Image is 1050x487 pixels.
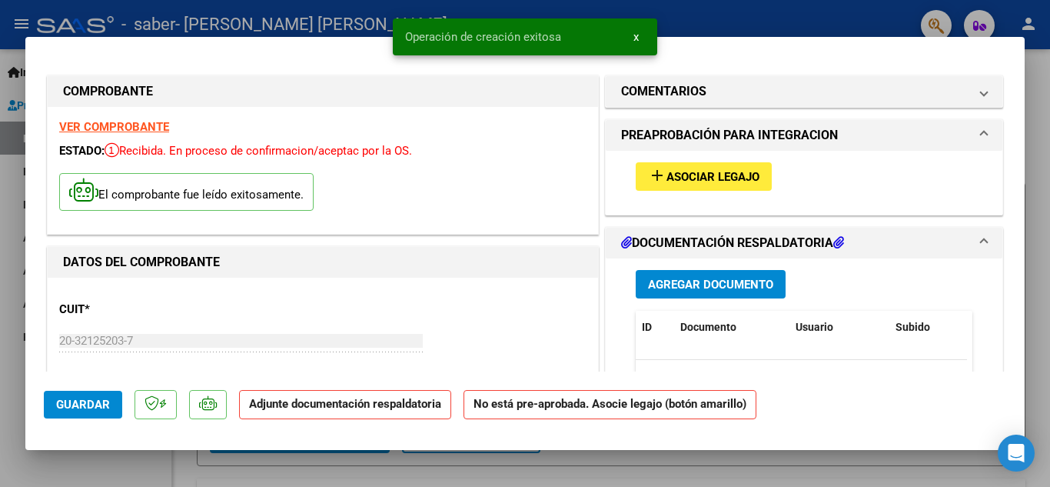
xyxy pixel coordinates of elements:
[966,311,1043,344] datatable-header-cell: Acción
[666,170,759,184] span: Asociar Legajo
[636,311,674,344] datatable-header-cell: ID
[59,144,105,158] span: ESTADO:
[621,234,844,252] h1: DOCUMENTACIÓN RESPALDATORIA
[680,321,736,333] span: Documento
[998,435,1035,472] div: Open Intercom Messenger
[59,301,218,319] p: CUIT
[63,84,153,98] strong: COMPROBANTE
[895,321,930,333] span: Subido
[636,360,967,399] div: No data to display
[59,120,169,134] a: VER COMPROBANTE
[642,321,652,333] span: ID
[621,23,651,51] button: x
[796,321,833,333] span: Usuario
[56,398,110,412] span: Guardar
[63,255,220,269] strong: DATOS DEL COMPROBANTE
[464,390,756,420] strong: No está pre-aprobada. Asocie legajo (botón amarillo)
[789,311,889,344] datatable-header-cell: Usuario
[606,120,1002,151] mat-expansion-panel-header: PREAPROBACIÓN PARA INTEGRACION
[405,29,561,45] span: Operación de creación exitosa
[648,278,773,292] span: Agregar Documento
[606,76,1002,107] mat-expansion-panel-header: COMENTARIOS
[636,162,772,191] button: Asociar Legajo
[674,311,789,344] datatable-header-cell: Documento
[105,144,412,158] span: Recibida. En proceso de confirmacion/aceptac por la OS.
[636,270,786,299] button: Agregar Documento
[606,151,1002,215] div: PREAPROBACIÓN PARA INTEGRACION
[44,391,122,419] button: Guardar
[621,82,706,101] h1: COMENTARIOS
[606,228,1002,259] mat-expansion-panel-header: DOCUMENTACIÓN RESPALDATORIA
[889,311,966,344] datatable-header-cell: Subido
[648,166,666,185] mat-icon: add
[621,126,838,145] h1: PREAPROBACIÓN PARA INTEGRACION
[59,173,314,211] p: El comprobante fue leído exitosamente.
[249,397,441,411] strong: Adjunte documentación respaldatoria
[633,30,639,44] span: x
